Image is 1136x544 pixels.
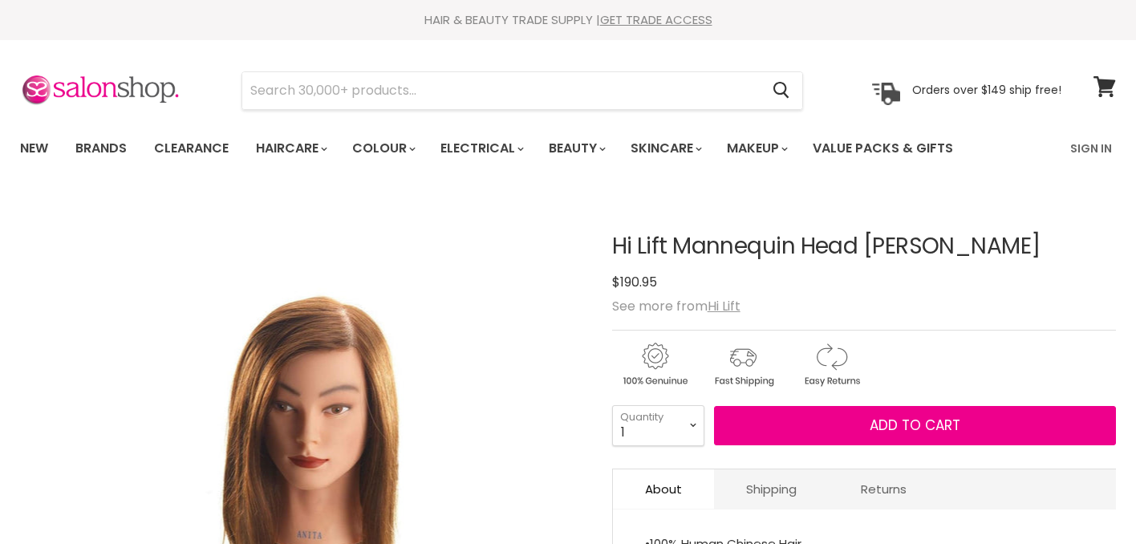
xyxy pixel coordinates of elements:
[8,125,1013,172] ul: Main menu
[242,72,760,109] input: Search
[613,469,714,509] a: About
[612,340,697,389] img: genuine.gif
[428,132,534,165] a: Electrical
[700,340,785,389] img: shipping.gif
[600,11,712,28] a: GET TRADE ACCESS
[789,340,874,389] img: returns.gif
[340,132,425,165] a: Colour
[708,297,740,315] a: Hi Lift
[612,405,704,445] select: Quantity
[1061,132,1122,165] a: Sign In
[870,416,960,435] span: Add to cart
[829,469,939,509] a: Returns
[537,132,615,165] a: Beauty
[142,132,241,165] a: Clearance
[801,132,965,165] a: Value Packs & Gifts
[612,273,657,291] span: $190.95
[912,83,1061,97] p: Orders over $149 ship free!
[714,406,1116,446] button: Add to cart
[612,297,740,315] span: See more from
[760,72,802,109] button: Search
[63,132,139,165] a: Brands
[244,132,337,165] a: Haircare
[619,132,712,165] a: Skincare
[715,132,797,165] a: Makeup
[612,234,1116,259] h1: Hi Lift Mannequin Head [PERSON_NAME]
[241,71,803,110] form: Product
[8,132,60,165] a: New
[714,469,829,509] a: Shipping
